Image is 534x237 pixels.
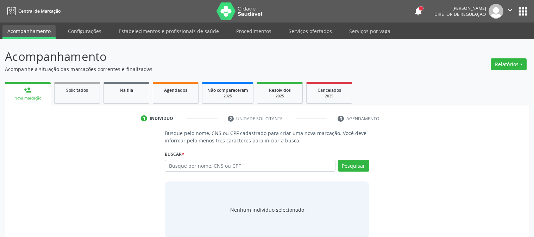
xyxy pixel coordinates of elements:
div: 1 [141,115,147,122]
button:  [503,4,517,19]
div: [PERSON_NAME] [434,5,486,11]
div: person_add [24,86,32,94]
div: 2025 [207,94,248,99]
a: Estabelecimentos e profissionais de saúde [114,25,224,37]
a: Procedimentos [231,25,276,37]
div: Nenhum indivíduo selecionado [230,206,304,213]
a: Serviços por vaga [344,25,395,37]
a: Acompanhamento [2,25,56,39]
div: 2025 [312,94,347,99]
button: notifications [413,6,423,16]
button: apps [517,5,529,18]
span: Solicitados [66,87,88,93]
span: Na fila [120,87,133,93]
div: Indivíduo [150,115,173,122]
span: Central de Marcação [18,8,61,14]
input: Busque por nome, CNS ou CPF [165,160,335,172]
span: Cancelados [318,87,341,93]
button: Relatórios [491,58,527,70]
label: Buscar [165,149,184,160]
p: Acompanhe a situação das marcações correntes e finalizadas [5,65,372,73]
span: Diretor de regulação [434,11,486,17]
p: Busque pelo nome, CNS ou CPF cadastrado para criar uma nova marcação. Você deve informar pelo men... [165,129,369,144]
span: Resolvidos [269,87,291,93]
a: Configurações [63,25,106,37]
div: 2025 [262,94,297,99]
span: Não compareceram [207,87,248,93]
img: img [489,4,503,19]
a: Serviços ofertados [284,25,337,37]
p: Acompanhamento [5,48,372,65]
span: Agendados [164,87,187,93]
div: Nova marcação [10,96,46,101]
button: Pesquisar [338,160,369,172]
a: Central de Marcação [5,5,61,17]
i:  [506,6,514,14]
